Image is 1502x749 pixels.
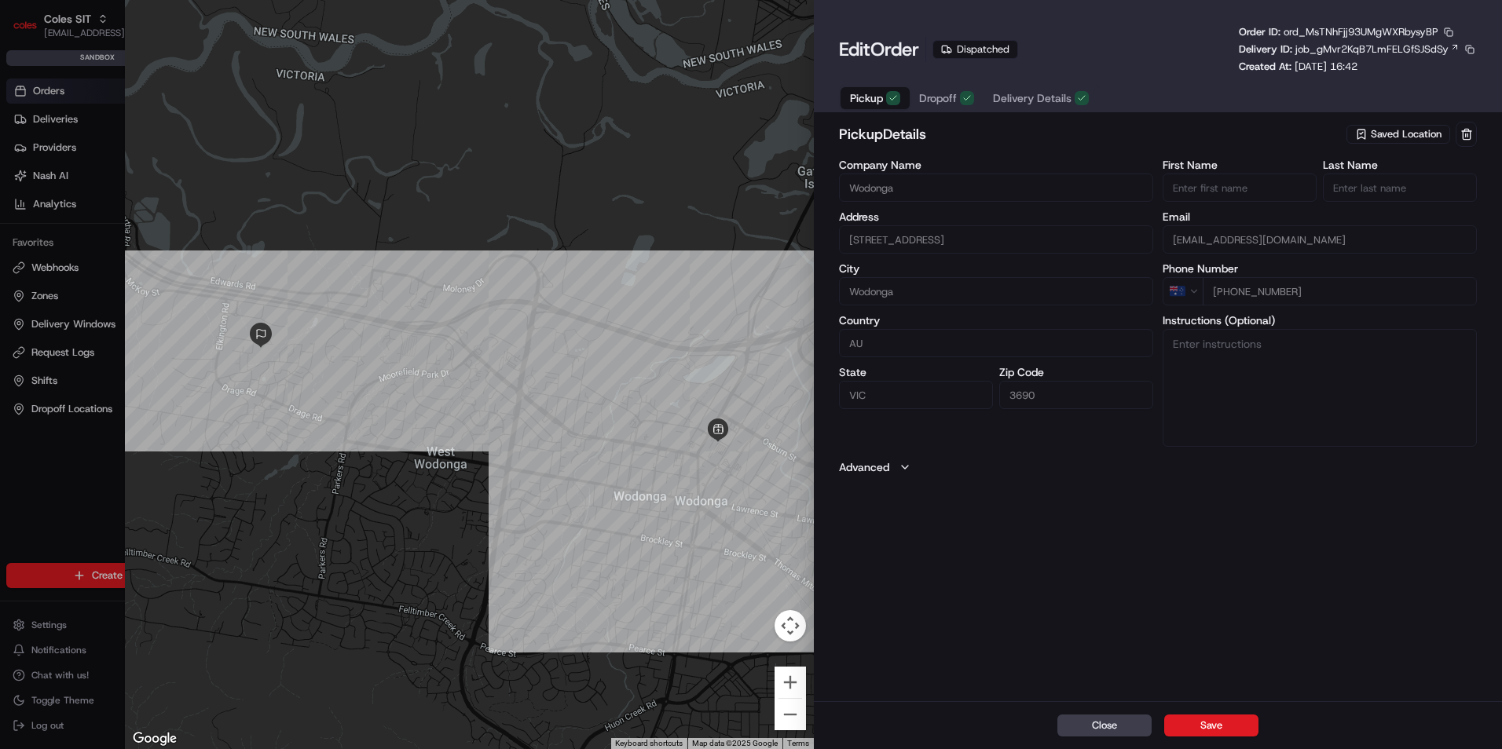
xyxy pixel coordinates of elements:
[148,228,252,243] span: API Documentation
[126,221,258,250] a: 💻API Documentation
[999,367,1153,378] label: Zip Code
[1057,714,1152,736] button: Close
[1239,42,1477,57] div: Delivery ID:
[53,166,199,178] div: We're available if you need us!
[1295,60,1357,73] span: [DATE] 16:42
[839,277,1153,305] input: Enter city
[999,381,1153,409] input: Enter zip code
[129,729,181,749] img: Google
[9,221,126,250] a: 📗Knowledge Base
[1323,174,1477,202] input: Enter last name
[839,263,1153,274] label: City
[53,150,258,166] div: Start new chat
[16,16,47,47] img: Nash
[1163,159,1317,170] label: First Name
[839,159,1153,170] label: Company Name
[839,367,993,378] label: State
[932,40,1018,59] div: Dispatched
[839,329,1153,357] input: Enter country
[1371,127,1442,141] span: Saved Location
[16,63,286,88] p: Welcome 👋
[839,37,919,62] h1: Edit
[1163,211,1477,222] label: Email
[1163,174,1317,202] input: Enter first name
[850,90,883,106] span: Pickup
[615,738,683,749] button: Keyboard shortcuts
[839,381,993,409] input: Enter state
[1284,25,1438,38] span: ord_MsTNhFjj93UMgWXRbysyBP
[775,699,806,730] button: Zoom out
[1163,315,1477,326] label: Instructions (Optional)
[1323,159,1477,170] label: Last Name
[787,739,809,747] a: Terms
[1239,25,1438,39] p: Order ID:
[775,610,806,641] button: Map camera controls
[133,229,145,242] div: 💻
[1164,714,1258,736] button: Save
[31,228,120,243] span: Knowledge Base
[1239,60,1357,74] p: Created At:
[111,265,190,278] a: Powered byPylon
[692,739,778,747] span: Map data ©2025 Google
[870,37,919,62] span: Order
[129,729,181,749] a: Open this area in Google Maps (opens a new window)
[156,266,190,278] span: Pylon
[839,459,889,475] label: Advanced
[839,459,1477,475] button: Advanced
[1163,225,1477,254] input: Enter email
[41,101,259,118] input: Clear
[1295,42,1449,57] span: job_gMvr2KqB7LmFELGfSJSdSy
[839,211,1153,222] label: Address
[1163,263,1477,274] label: Phone Number
[919,90,957,106] span: Dropoff
[839,225,1153,254] input: 1-13 South St, Wodonga VIC 3690, Australia
[16,150,44,178] img: 1736555255976-a54dd68f-1ca7-489b-9aae-adbdc363a1c4
[1295,42,1460,57] a: job_gMvr2KqB7LmFELGfSJSdSy
[839,174,1153,202] input: Enter company name
[775,667,806,698] button: Zoom in
[839,315,1153,326] label: Country
[993,90,1072,106] span: Delivery Details
[267,155,286,174] button: Start new chat
[1346,123,1453,145] button: Saved Location
[839,123,1343,145] h2: pickup Details
[1203,277,1477,305] input: Enter phone number
[16,229,28,242] div: 📗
